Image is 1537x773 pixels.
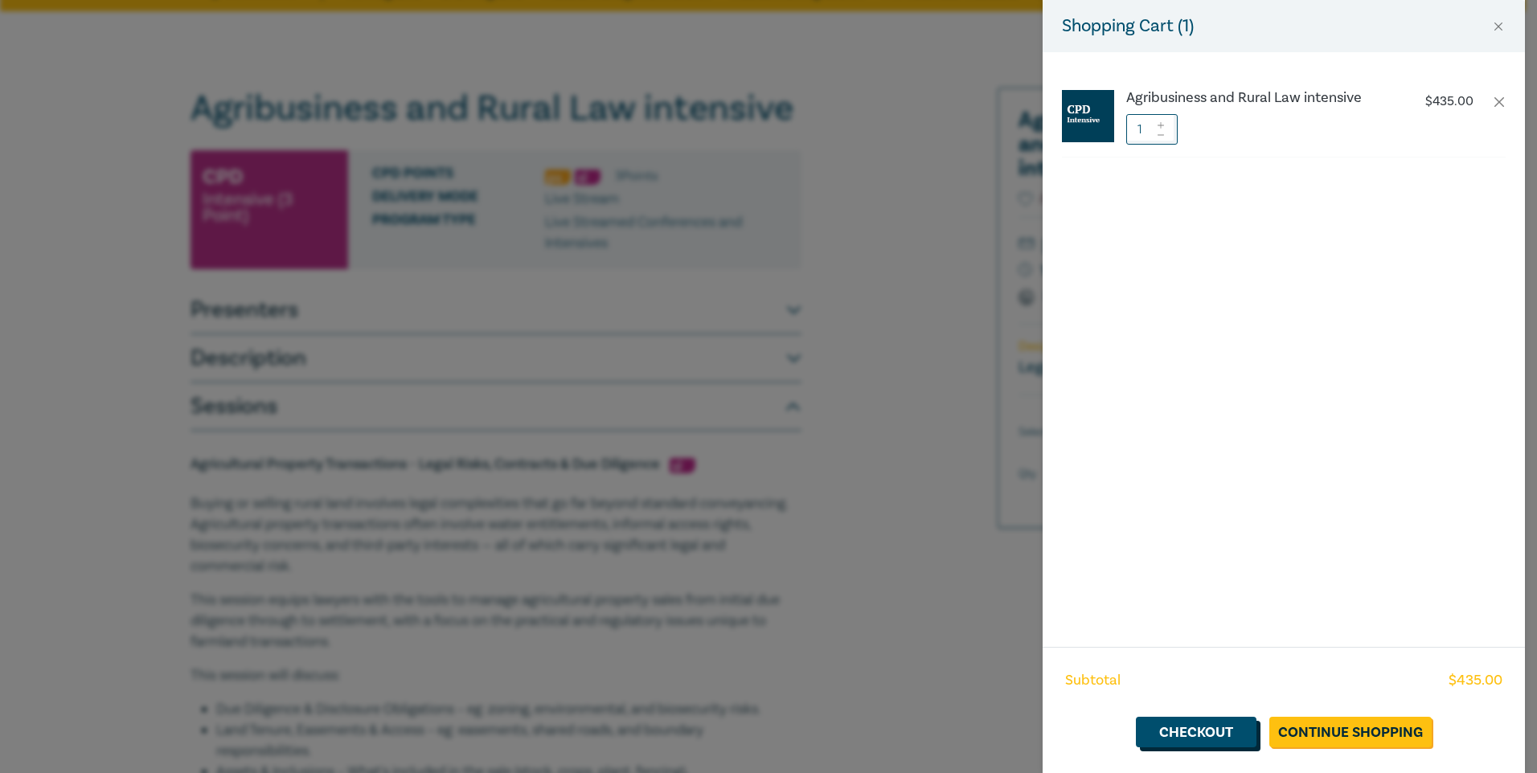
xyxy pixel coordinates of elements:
[1425,94,1473,109] p: $ 435.00
[1491,19,1506,34] button: Close
[1449,670,1502,691] span: $ 435.00
[1062,90,1114,142] img: CPD%20Intensive.jpg
[1062,13,1194,39] h5: Shopping Cart ( 1 )
[1065,670,1121,691] span: Subtotal
[1269,717,1432,747] a: Continue Shopping
[1126,114,1178,145] input: 1
[1136,717,1256,747] a: Checkout
[1126,90,1393,106] a: Agribusiness and Rural Law intensive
